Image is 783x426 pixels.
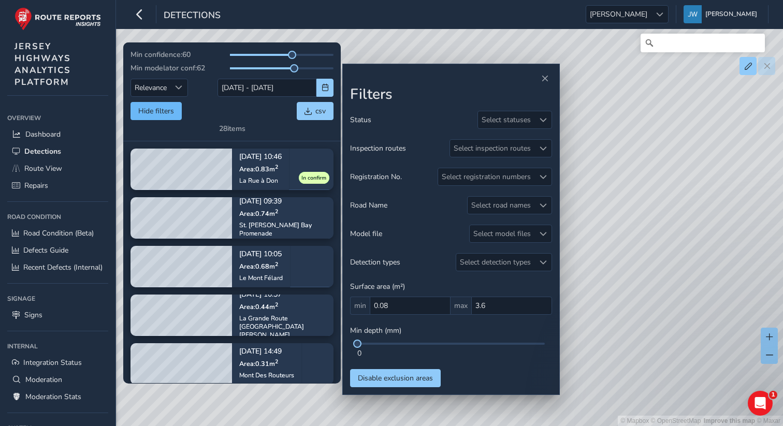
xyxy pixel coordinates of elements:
div: Select detection types [456,254,534,271]
span: csv [315,106,326,116]
sup: 2 [275,260,278,268]
div: Sort by Date [170,79,187,96]
sup: 2 [275,301,278,309]
span: Integration Status [23,358,82,368]
a: Moderation Stats [7,388,108,405]
div: Le Mont Félard [239,274,283,282]
div: St. [PERSON_NAME] Bay Promenade [239,221,326,238]
span: Detections [164,9,221,23]
span: Inspection routes [350,143,406,153]
h2: Filters [350,86,552,104]
img: rr logo [15,7,101,31]
div: Select road names [468,197,534,214]
div: 28 items [219,124,245,134]
span: Road Name [350,200,387,210]
span: 60 [182,50,191,60]
span: Area: 0.74 m [239,209,278,218]
span: Dashboard [25,129,61,139]
div: Select model files [470,225,534,242]
div: Overview [7,110,108,126]
span: 1 [769,391,777,399]
span: Area: 0.68 m [239,262,278,271]
span: Relevance [131,79,170,96]
a: Route View [7,160,108,177]
span: Route View [24,164,62,173]
sup: 2 [275,358,278,365]
span: Area: 0.44 m [239,302,278,311]
span: Area: 0.83 m [239,165,278,173]
a: Road Condition (Beta) [7,225,108,242]
input: 0 [471,297,552,315]
span: In confirm [301,174,326,182]
button: csv [297,102,334,120]
p: [DATE] 10:05 [239,251,283,258]
span: Signs [24,310,42,320]
span: Min confidence: [130,50,182,60]
span: Model file [350,229,382,239]
div: Signage [7,291,108,306]
a: Integration Status [7,354,108,371]
span: [PERSON_NAME] [586,6,651,23]
button: [PERSON_NAME] [684,5,761,23]
span: Min modelator conf: [130,63,197,73]
p: [DATE] 10:46 [239,154,282,161]
span: Repairs [24,181,48,190]
span: Moderation Stats [25,392,81,402]
a: Signs [7,306,108,324]
div: La Rue à Don [239,177,282,185]
span: JERSEY HIGHWAYS ANALYTICS PLATFORM [15,40,71,88]
span: [PERSON_NAME] [705,5,757,23]
span: Recent Defects (Internal) [23,262,103,272]
span: min [350,297,370,315]
a: Recent Defects (Internal) [7,259,108,276]
div: La Grande Route [GEOGRAPHIC_DATA][PERSON_NAME] [239,314,326,339]
a: Dashboard [7,126,108,143]
div: Select registration numbers [438,168,534,185]
span: Area: 0.31 m [239,359,278,368]
span: Detections [24,146,61,156]
p: [DATE] 14:49 [239,348,294,356]
span: Status [350,115,371,125]
span: Defects Guide [23,245,68,255]
span: Road Condition (Beta) [23,228,94,238]
button: Close [538,71,552,86]
p: [DATE] 10:57 [239,291,326,299]
span: Min depth (mm) [350,326,401,335]
p: [DATE] 09:39 [239,198,326,205]
iframe: Intercom live chat [748,391,773,416]
div: Internal [7,339,108,354]
span: Registration No. [350,172,402,182]
button: Hide filters [130,102,182,120]
input: Search [641,34,765,52]
div: Mont Des Routeurs [239,371,294,379]
a: Defects Guide [7,242,108,259]
div: Road Condition [7,209,108,225]
div: Select statuses [478,111,534,128]
img: diamond-layout [684,5,702,23]
a: Repairs [7,177,108,194]
div: Select inspection routes [450,140,534,157]
sup: 2 [275,208,278,215]
span: 62 [197,63,205,73]
a: Detections [7,143,108,160]
button: Disable exclusion areas [350,369,441,387]
span: Surface area (m²) [350,282,405,291]
span: max [451,297,471,315]
input: 0 [370,297,451,315]
sup: 2 [275,163,278,171]
a: Moderation [7,371,108,388]
span: Moderation [25,375,62,385]
div: 0 [357,348,545,358]
span: Detection types [350,257,400,267]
